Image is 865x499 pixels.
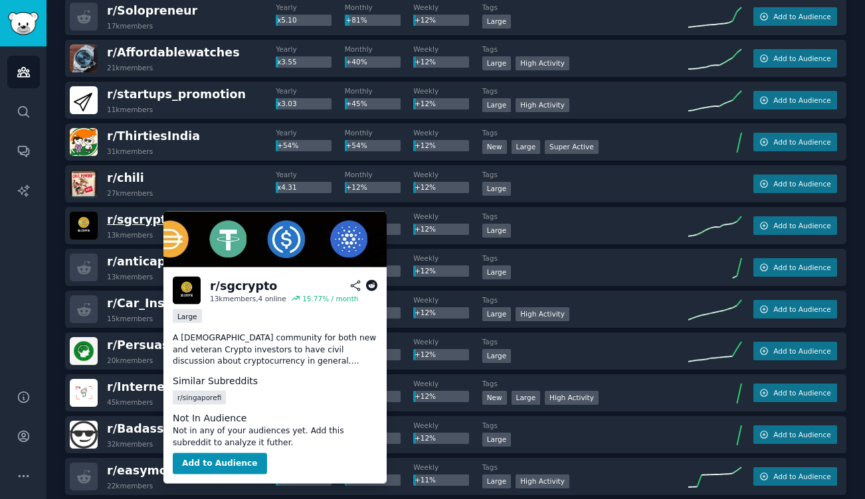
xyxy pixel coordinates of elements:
dt: Weekly [413,463,482,472]
span: +12% [415,100,436,107]
span: Add to Audience [773,221,830,230]
div: Large [482,433,512,447]
dt: Yearly [276,86,344,96]
dt: Weekly [413,295,482,305]
div: High Activity [516,307,569,321]
div: Large [482,15,512,29]
div: Large [482,474,512,488]
img: sgcrypto [173,277,201,305]
div: Large [482,56,512,70]
span: r/ easymoney [107,464,191,477]
div: 13k members [107,272,153,281]
span: +12% [415,434,436,442]
dt: Weekly [413,253,482,263]
button: Add to Audience [173,453,267,474]
div: 17k members [107,21,153,31]
span: r/ startups_promotion [107,88,246,101]
dt: Monthly [345,86,413,96]
img: chili [70,170,98,198]
button: Add to Audience [753,342,837,360]
span: +12% [415,267,436,275]
div: 21k members [107,63,153,72]
span: Add to Audience [773,430,830,439]
span: Add to Audience [773,54,830,63]
div: Super Active [545,140,599,154]
div: 11k members [107,105,153,114]
img: ThirtiesIndia [70,128,98,156]
div: 13k members, 4 online [210,294,286,303]
span: Add to Audience [773,388,830,397]
div: 32k members [107,439,153,449]
span: x3.55 [277,58,297,66]
img: sgcrypto [70,212,98,240]
div: New [482,391,507,405]
dt: Tags [482,421,688,430]
button: Add to Audience [753,175,837,193]
dt: Not In Audience [173,411,377,425]
span: Add to Audience [773,137,830,147]
span: r/ Car_Insurance_Help [107,297,245,310]
span: x4.31 [277,183,297,191]
div: Large [173,309,202,323]
dt: Similar Subreddits [173,374,377,388]
span: +12% [415,183,436,191]
dt: Weekly [413,421,482,430]
span: Add to Audience [773,472,830,481]
img: startups_promotion [70,86,98,114]
dt: Monthly [345,44,413,54]
div: 45k members [107,397,153,407]
div: 22k members [107,481,153,490]
dt: Yearly [276,44,344,54]
div: Large [482,307,512,321]
dt: Weekly [413,337,482,346]
img: Badass [70,421,98,449]
span: Add to Audience [773,179,830,188]
span: r/ PersuasionExperts [107,338,239,352]
span: r/ Affordablewatches [107,46,240,59]
button: Add to Audience [753,425,837,444]
button: Add to Audience [753,91,837,109]
dt: Tags [482,295,688,305]
dt: Tags [482,463,688,472]
span: Add to Audience [773,305,830,314]
span: r/ ThirtiesIndia [107,129,200,143]
span: +12% [415,58,436,66]
dt: Monthly [345,128,413,137]
div: High Activity [545,391,599,405]
dt: Tags [482,379,688,388]
img: PersuasionExperts [70,337,98,365]
span: Add to Audience [773,96,830,105]
div: 27k members [107,188,153,198]
span: +81% [346,16,367,24]
div: Large [482,265,512,279]
button: Add to Audience [753,49,837,68]
img: r/SGCrypto - Cryptocurrency Discussion [163,212,387,267]
div: Large [512,391,541,405]
div: r/ sgcrypto [210,277,277,294]
div: Large [482,349,512,363]
div: 13k members [107,230,153,240]
dt: Yearly [276,170,344,179]
dt: Weekly [413,44,482,54]
dt: Tags [482,128,688,137]
div: Large [482,224,512,238]
span: +45% [346,100,367,107]
div: New [482,140,507,154]
div: Large [512,140,541,154]
button: Add to Audience [753,258,837,277]
dt: Tags [482,337,688,346]
button: Add to Audience [753,7,837,26]
img: InternetsGreatestVids [70,379,98,407]
span: x5.10 [277,16,297,24]
span: r/ anticapitalism [107,255,210,268]
div: High Activity [516,474,569,488]
span: +40% [346,58,367,66]
span: Add to Audience [773,263,830,272]
span: r/ sgcrypto [107,213,174,226]
span: r/ singaporefi [177,393,221,402]
div: Large [482,98,512,112]
span: +54% [346,141,367,149]
div: 20k members [107,356,153,365]
span: r/ Solopreneur [107,4,197,17]
button: Add to Audience [753,467,837,486]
